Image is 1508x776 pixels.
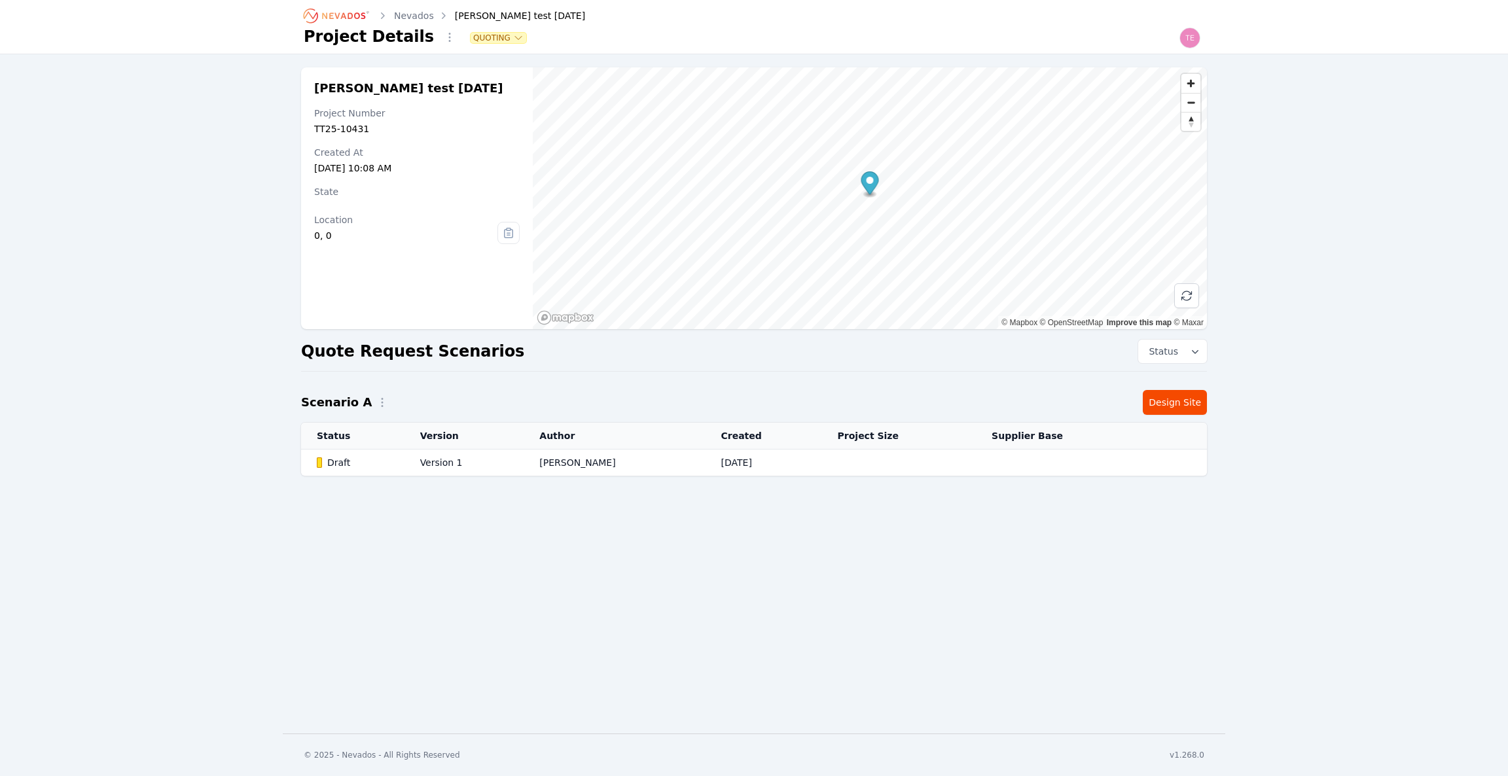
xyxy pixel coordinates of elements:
[314,146,520,159] div: Created At
[706,423,822,450] th: Created
[524,423,705,450] th: Author
[314,80,520,96] h2: [PERSON_NAME] test [DATE]
[1138,340,1207,363] button: Status
[404,450,524,476] td: Version 1
[861,171,878,198] div: Map marker
[1001,318,1037,327] a: Mapbox
[1174,318,1204,327] a: Maxar
[1181,74,1200,93] button: Zoom in
[314,185,520,198] div: State
[314,229,497,242] div: 0, 0
[1170,750,1204,760] div: v1.268.0
[1107,318,1172,327] a: Improve this map
[822,423,977,450] th: Project Size
[314,122,520,135] div: TT25-10431
[301,423,404,450] th: Status
[1181,94,1200,112] span: Zoom out
[304,5,585,26] nav: Breadcrumb
[404,423,524,450] th: Version
[314,107,520,120] div: Project Number
[706,450,822,476] td: [DATE]
[394,9,434,22] a: Nevados
[437,9,585,22] div: [PERSON_NAME] test [DATE]
[537,310,594,325] a: Mapbox homepage
[301,341,524,362] h2: Quote Request Scenarios
[1143,390,1207,415] a: Design Site
[1143,345,1178,358] span: Status
[1181,113,1200,131] span: Reset bearing to north
[314,213,497,226] div: Location
[304,750,460,760] div: © 2025 - Nevados - All Rights Reserved
[314,162,520,175] div: [DATE] 10:08 AM
[304,26,434,47] h1: Project Details
[1040,318,1104,327] a: OpenStreetMap
[533,67,1207,329] canvas: Map
[1181,93,1200,112] button: Zoom out
[524,450,705,476] td: [PERSON_NAME]
[976,423,1149,450] th: Supplier Base
[317,456,398,469] div: Draft
[301,450,1207,476] tr: DraftVersion 1[PERSON_NAME][DATE]
[1181,112,1200,131] button: Reset bearing to north
[1179,27,1200,48] img: Ted Elliott
[301,393,372,412] h2: Scenario A
[471,33,526,43] button: Quoting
